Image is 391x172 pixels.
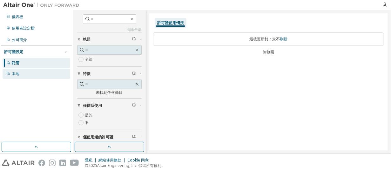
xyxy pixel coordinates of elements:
button: 僅供我使用 [77,99,142,113]
font: 2025 [88,163,97,168]
font: 最後更新於： [250,36,273,42]
span: 清除篩選 [132,71,136,76]
font: 永不 [273,36,280,42]
font: 無執照 [263,49,274,55]
font: 特徵 [83,71,91,76]
font: 全部 [85,57,92,62]
span: 清除篩選 [132,37,136,42]
img: facebook.svg [38,160,45,166]
img: instagram.svg [49,160,56,166]
font: 僅使用過的許可證 [83,134,113,140]
img: youtube.svg [70,160,79,166]
font: 使用者設定檔 [12,25,35,31]
img: linkedin.svg [59,160,66,166]
font: 網站使用條款 [98,157,121,163]
font: 本地 [12,71,19,76]
font: 託管 [12,60,19,65]
font: 清除全部 [126,27,142,32]
font: 刷新 [280,36,288,42]
font: © [85,163,88,168]
font: 公司簡介 [12,37,27,42]
font: 許可證設定 [4,49,23,54]
button: 特徵 [77,67,142,81]
font: 執照 [83,37,91,42]
font: 是的 [85,112,92,118]
font: 儀表板 [12,14,23,19]
span: 清除篩選 [132,134,136,140]
button: 僅使用過的許可證 [77,130,142,144]
font: 許可證使用情況 [157,20,184,25]
font: Altair Engineering, Inc. 保留所有權利。 [97,163,165,168]
img: altair_logo.svg [2,160,35,166]
font: Cookie 同意 [127,157,149,163]
button: 執照 [77,32,142,46]
font: 隱私 [85,157,92,163]
font: 僅供我使用 [83,103,102,108]
span: 清除篩選 [132,103,136,108]
font: 未找到任何條目 [96,90,123,95]
img: 牽牛星一號 [3,2,83,8]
